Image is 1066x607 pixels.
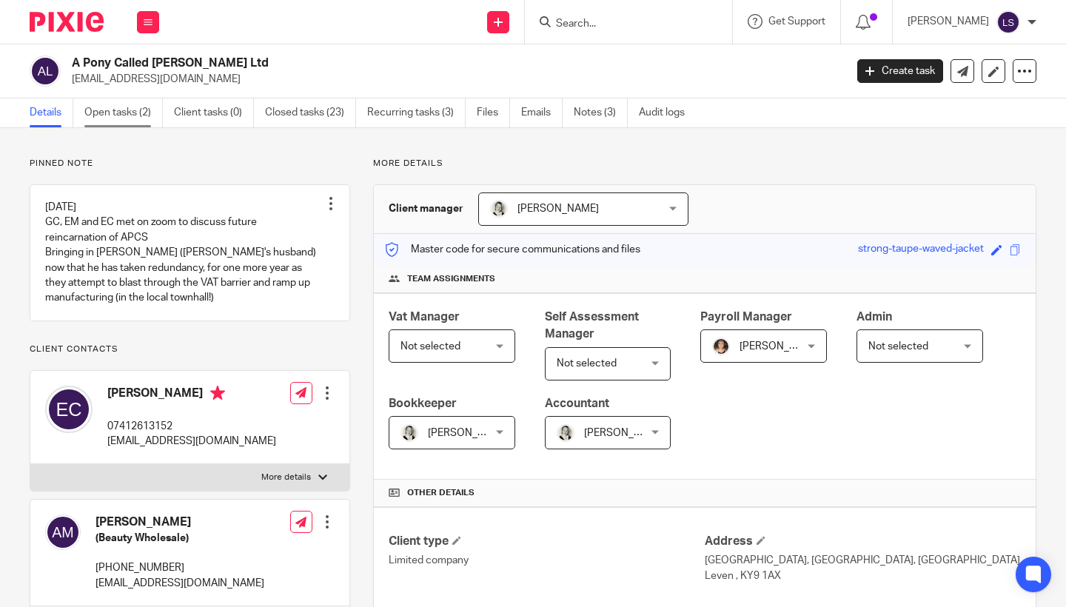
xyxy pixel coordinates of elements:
p: More details [261,472,311,483]
h4: Address [705,534,1021,549]
span: [PERSON_NAME] [584,428,666,438]
a: Open tasks (2) [84,98,163,127]
img: Pixie [30,12,104,32]
img: DA590EE6-2184-4DF2-A25D-D99FB904303F_1_201_a.jpeg [490,200,508,218]
p: 07412613152 [107,419,276,434]
span: Vat Manager [389,311,460,323]
span: Self Assessment Manager [545,311,639,340]
p: Limited company [389,553,705,568]
span: [PERSON_NAME] [517,204,599,214]
span: [PERSON_NAME] [428,428,509,438]
p: Pinned note [30,158,350,170]
i: Primary [210,386,225,400]
p: [PERSON_NAME] [908,14,989,29]
h3: Client manager [389,201,463,216]
span: Team assignments [407,273,495,285]
p: [EMAIL_ADDRESS][DOMAIN_NAME] [72,72,835,87]
a: Files [477,98,510,127]
input: Search [554,18,688,31]
p: [GEOGRAPHIC_DATA], [GEOGRAPHIC_DATA], [GEOGRAPHIC_DATA] [705,553,1021,568]
a: Notes (3) [574,98,628,127]
span: Other details [407,487,475,499]
p: [PHONE_NUMBER] [95,560,264,575]
h4: [PERSON_NAME] [107,386,276,404]
span: Admin [857,311,892,323]
a: Audit logs [639,98,696,127]
span: Accountant [545,398,609,409]
a: Emails [521,98,563,127]
p: Leven , KY9 1AX [705,569,1021,583]
p: Master code for secure communications and files [385,242,640,257]
span: Get Support [768,16,825,27]
h4: [PERSON_NAME] [95,514,264,530]
a: Details [30,98,73,127]
p: [EMAIL_ADDRESS][DOMAIN_NAME] [95,576,264,591]
p: Client contacts [30,343,350,355]
img: svg%3E [45,514,81,550]
img: 324535E6-56EA-408B-A48B-13C02EA99B5D.jpeg [712,338,730,355]
img: DA590EE6-2184-4DF2-A25D-D99FB904303F_1_201_a.jpeg [557,424,574,442]
img: DA590EE6-2184-4DF2-A25D-D99FB904303F_1_201_a.jpeg [400,424,418,442]
img: svg%3E [996,10,1020,34]
span: Not selected [868,341,928,352]
p: More details [373,158,1036,170]
span: [PERSON_NAME] [740,341,821,352]
a: Closed tasks (23) [265,98,356,127]
h4: Client type [389,534,705,549]
h2: A Pony Called [PERSON_NAME] Ltd [72,56,683,71]
span: Not selected [557,358,617,369]
span: Payroll Manager [700,311,792,323]
a: Client tasks (0) [174,98,254,127]
a: Create task [857,59,943,83]
h5: (Beauty Wholesale) [95,531,264,546]
p: [EMAIL_ADDRESS][DOMAIN_NAME] [107,434,276,449]
img: svg%3E [30,56,61,87]
span: Not selected [400,341,460,352]
img: svg%3E [45,386,93,433]
span: Bookkeeper [389,398,457,409]
a: Recurring tasks (3) [367,98,466,127]
div: strong-taupe-waved-jacket [858,241,984,258]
